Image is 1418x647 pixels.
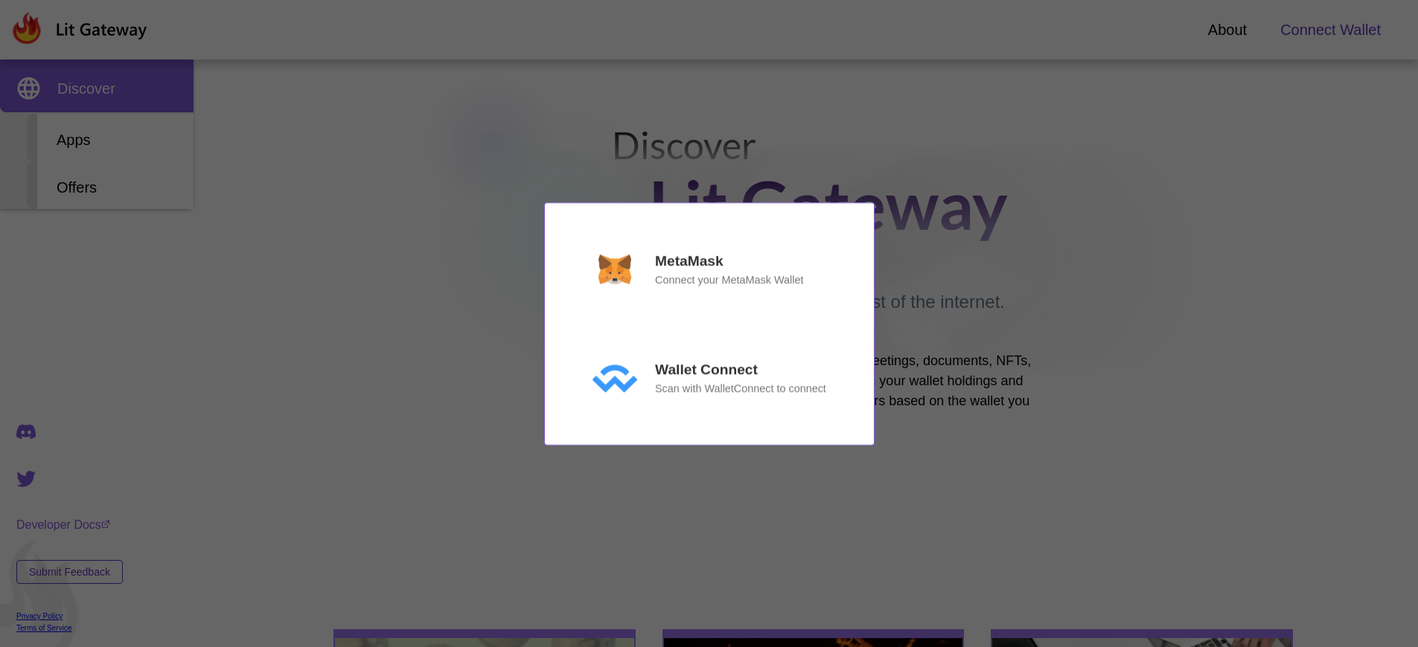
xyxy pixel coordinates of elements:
p: Connect your MetaMask Wallet [655,271,803,288]
img: svg+xml;base64,PHN2ZyBoZWlnaHQ9IjI0NiIgdmlld0JveD0iMCAwIDQwMCAyNDYiIHdpZHRoPSI0MDAiIHhtbG5zPSJodH... [593,363,637,393]
p: MetaMask [655,251,724,272]
p: Scan with WalletConnect to connect [655,381,826,397]
p: Wallet Connect [655,359,758,381]
img: svg+xml;base64,PHN2ZyBoZWlnaHQ9IjM1NSIgdmlld0JveD0iMCAwIDM5NyAzNTUiIHdpZHRoPSIzOTciIHhtbG5zPSJodH... [593,254,637,284]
